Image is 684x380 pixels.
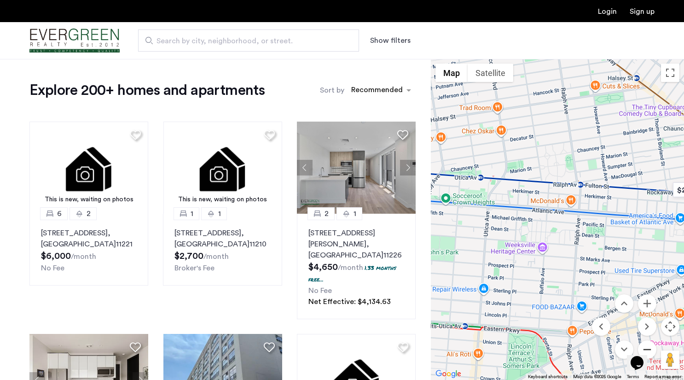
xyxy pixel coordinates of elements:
a: This is new, waiting on photos [163,122,282,214]
span: Search by city, neighborhood, or street. [157,35,333,47]
span: $6,000 [41,251,71,261]
button: Move up [615,294,633,313]
button: Show street map [435,64,468,82]
sub: /month [338,264,363,271]
img: 3.gif [29,122,148,214]
span: 2 [87,208,91,219]
a: Open this area in Google Maps (opens a new window) [433,368,464,380]
span: Net Effective: $4,134.63 [308,298,391,305]
p: [STREET_ADDRESS] 11210 [174,228,270,250]
img: logo [29,23,120,58]
div: This is new, waiting on photos [168,195,278,205]
img: 3.gif [163,122,282,214]
div: Recommended [350,84,403,98]
button: Move down [615,340,633,359]
p: [STREET_ADDRESS][PERSON_NAME] 11226 [308,228,404,261]
button: Zoom out [638,340,656,359]
span: 6 [57,208,62,219]
iframe: chat widget [627,343,656,371]
button: Show or hide filters [370,35,411,46]
span: 1 [354,208,356,219]
button: Map camera controls [661,317,679,336]
label: Sort by [320,85,344,96]
img: 66a1adb6-6608-43dd-a245-dc7333f8b390_638824126198252652.jpeg [297,122,416,214]
span: 1 [218,208,221,219]
button: Toggle fullscreen view [661,64,679,82]
span: 1 [191,208,193,219]
button: Drag Pegman onto the map to open Street View [661,351,679,369]
a: 21[STREET_ADDRESS][PERSON_NAME], [GEOGRAPHIC_DATA]112261.33 months free...No FeeNet Effective: $4... [297,214,416,319]
span: $4,650 [308,263,338,272]
button: Previous apartment [297,160,313,175]
sub: /month [203,253,229,260]
span: No Fee [308,287,332,294]
button: Zoom in [638,294,656,313]
a: Terms (opens in new tab) [627,374,639,380]
ng-select: sort-apartment [347,82,416,99]
span: No Fee [41,264,64,272]
span: Map data ©2025 Google [573,374,621,379]
div: This is new, waiting on photos [34,195,144,205]
button: Show satellite imagery [468,64,513,82]
span: Broker's Fee [174,264,214,272]
p: [STREET_ADDRESS] 11221 [41,228,137,250]
a: This is new, waiting on photos [29,122,148,214]
button: Next apartment [400,160,416,175]
sub: /month [71,253,96,260]
a: 62[STREET_ADDRESS], [GEOGRAPHIC_DATA]11221No Fee [29,214,148,286]
input: Apartment Search [138,29,359,52]
span: $2,700 [174,251,203,261]
p: 1.33 months free... [308,264,396,283]
a: Cazamio Logo [29,23,120,58]
a: 11[STREET_ADDRESS], [GEOGRAPHIC_DATA]11210Broker's Fee [163,214,282,286]
button: Move right [638,317,656,336]
img: Google [433,368,464,380]
a: Login [598,8,617,15]
button: Move left [592,317,610,336]
span: 2 [325,208,329,219]
h1: Explore 200+ homes and apartments [29,81,265,99]
a: Registration [630,8,655,15]
a: Report a map error [644,374,681,380]
button: Keyboard shortcuts [528,374,568,380]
